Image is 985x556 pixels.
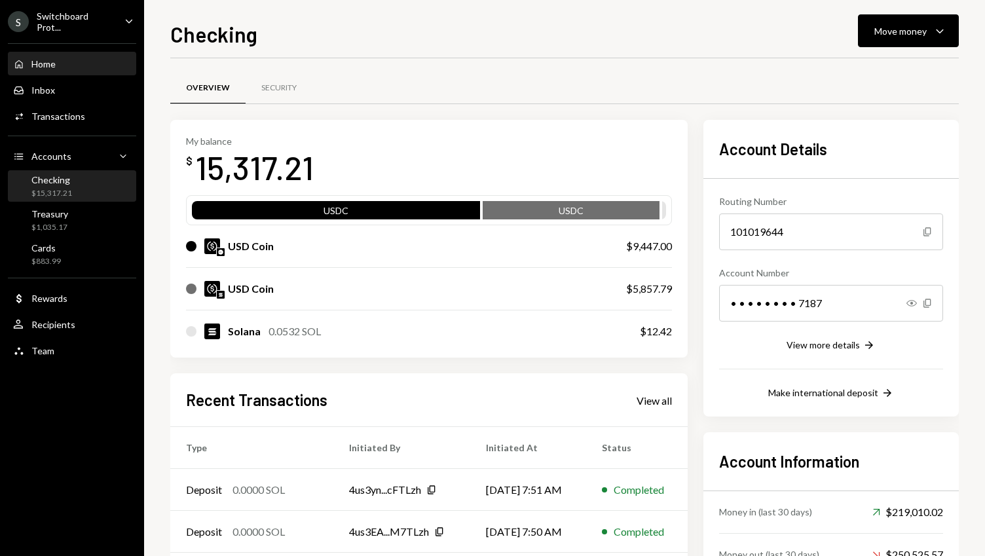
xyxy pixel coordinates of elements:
[269,324,321,339] div: 0.0532 SOL
[858,14,959,47] button: Move money
[192,204,480,222] div: USDC
[31,174,72,185] div: Checking
[170,21,257,47] h1: Checking
[8,11,29,32] div: S
[8,312,136,336] a: Recipients
[637,393,672,407] a: View all
[31,345,54,356] div: Team
[186,136,314,147] div: My balance
[31,84,55,96] div: Inbox
[614,524,664,540] div: Completed
[349,524,429,540] div: 4us3EA...M7TLzh
[31,319,75,330] div: Recipients
[874,24,927,38] div: Move money
[768,386,894,401] button: Make international deposit
[8,78,136,102] a: Inbox
[261,83,297,94] div: Security
[8,104,136,128] a: Transactions
[195,147,314,188] div: 15,317.21
[483,204,660,222] div: USDC
[586,427,688,469] th: Status
[719,505,812,519] div: Money in (last 30 days)
[217,248,225,256] img: base-mainnet
[768,387,878,398] div: Make international deposit
[8,238,136,270] a: Cards$883.99
[228,324,261,339] div: Solana
[626,238,672,254] div: $9,447.00
[204,324,220,339] img: SOL
[170,71,246,105] a: Overview
[186,155,193,168] div: $
[31,256,61,267] div: $883.99
[349,482,421,498] div: 4us3yn...cFTLzh
[31,293,67,304] div: Rewards
[186,83,230,94] div: Overview
[37,10,114,33] div: Switchboard Prot...
[217,291,225,299] img: solana-mainnet
[719,138,943,160] h2: Account Details
[719,213,943,250] div: 101019644
[787,339,876,353] button: View more details
[719,266,943,280] div: Account Number
[8,204,136,236] a: Treasury$1,035.17
[470,511,586,553] td: [DATE] 7:50 AM
[626,281,672,297] div: $5,857.79
[333,427,471,469] th: Initiated By
[31,222,68,233] div: $1,035.17
[8,144,136,168] a: Accounts
[8,170,136,202] a: Checking$15,317.21
[470,469,586,511] td: [DATE] 7:51 AM
[470,427,586,469] th: Initiated At
[31,111,85,122] div: Transactions
[872,504,943,520] div: $219,010.02
[637,394,672,407] div: View all
[640,324,672,339] div: $12.42
[31,242,61,253] div: Cards
[246,71,312,105] a: Security
[186,524,222,540] div: Deposit
[232,524,285,540] div: 0.0000 SOL
[204,281,220,297] img: USDC
[170,427,333,469] th: Type
[228,281,274,297] div: USD Coin
[186,482,222,498] div: Deposit
[787,339,860,350] div: View more details
[719,285,943,322] div: • • • • • • • • 7187
[31,151,71,162] div: Accounts
[186,389,327,411] h2: Recent Transactions
[719,451,943,472] h2: Account Information
[204,238,220,254] img: USDC
[8,52,136,75] a: Home
[31,58,56,69] div: Home
[232,482,285,498] div: 0.0000 SOL
[719,195,943,208] div: Routing Number
[31,188,72,199] div: $15,317.21
[8,286,136,310] a: Rewards
[8,339,136,362] a: Team
[31,208,68,219] div: Treasury
[228,238,274,254] div: USD Coin
[614,482,664,498] div: Completed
